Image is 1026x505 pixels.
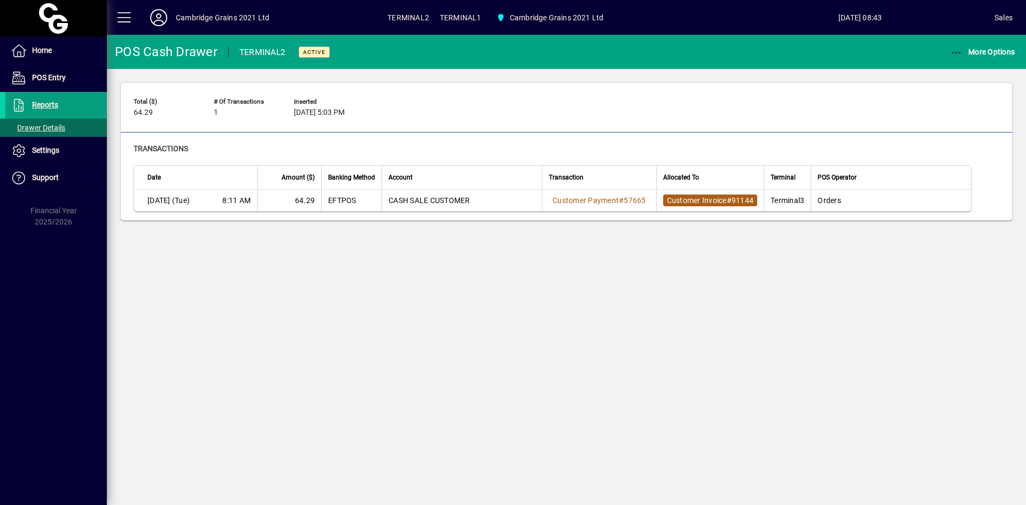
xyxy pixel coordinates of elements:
a: Support [5,165,107,191]
span: 8:11 AM [222,195,251,206]
span: # [727,196,732,205]
span: 91144 [732,196,753,205]
span: Account [388,172,413,183]
td: 64.29 [257,190,321,211]
div: Cambridge Grains 2021 Ltd [176,9,269,26]
a: Customer Invoice#91144 [663,195,758,206]
span: Amount ($) [282,172,315,183]
span: 57665 [624,196,646,205]
td: CASH SALE CUSTOMER [382,190,542,211]
button: More Options [947,42,1018,61]
span: Support [32,173,59,182]
span: Drawer Details [11,123,65,132]
a: Drawer Details [5,119,107,137]
span: # of Transactions [214,98,278,105]
a: Settings [5,137,107,164]
span: Transactions [134,144,188,153]
span: Active [303,49,325,56]
span: Customer Payment [553,196,619,205]
span: Cambridge Grains 2021 Ltd [492,8,608,27]
span: POS Operator [818,172,857,183]
span: Settings [32,146,59,154]
td: EFTPOS [321,190,382,211]
a: POS Entry [5,65,107,91]
a: Customer Payment#57665 [549,195,650,206]
span: Allocated To [663,172,699,183]
div: TERMINAL2 [239,44,285,61]
span: Banking Method [328,172,375,183]
td: Terminal3 [764,190,811,211]
span: TERMINAL2 [387,9,429,26]
a: Home [5,37,107,64]
td: Orders [811,190,971,211]
span: Inserted [294,98,358,105]
div: POS Cash Drawer [115,43,217,60]
button: Profile [142,8,176,27]
span: 64.29 [134,108,153,117]
span: [DATE] 5:03 PM [294,108,345,117]
span: Customer Invoice [667,196,727,205]
span: Reports [32,100,58,109]
span: Terminal [771,172,796,183]
span: POS Entry [32,73,66,82]
span: Transaction [549,172,584,183]
span: Cambridge Grains 2021 Ltd [510,9,603,26]
span: # [619,196,624,205]
span: More Options [950,48,1015,56]
span: [DATE] (Tue) [147,195,190,206]
div: Sales [994,9,1013,26]
span: Total ($) [134,98,198,105]
span: TERMINAL1 [440,9,481,26]
span: Date [147,172,161,183]
span: [DATE] 08:43 [726,9,994,26]
span: 1 [214,108,218,117]
span: Home [32,46,52,55]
